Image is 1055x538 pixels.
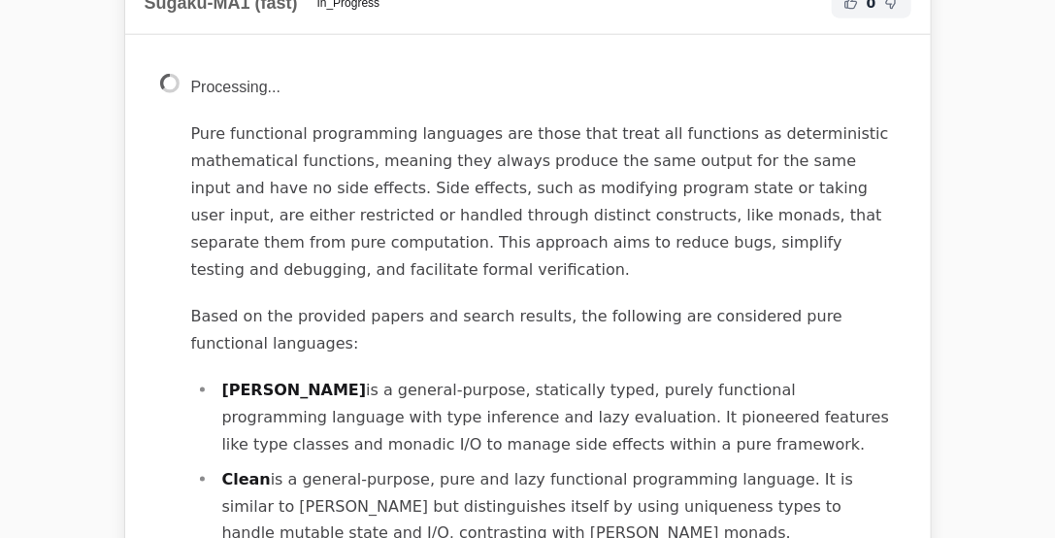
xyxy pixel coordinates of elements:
strong: [PERSON_NAME] [222,381,367,399]
p: Based on the provided papers and search results, the following are considered pure functional lan... [191,303,896,357]
strong: Clean [222,470,271,488]
li: is a general-purpose, statically typed, purely functional programming language with type inferenc... [216,377,896,458]
p: Pure functional programming languages are those that treat all functions as deterministic mathema... [191,120,896,284]
span: Processing... [191,79,280,95]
